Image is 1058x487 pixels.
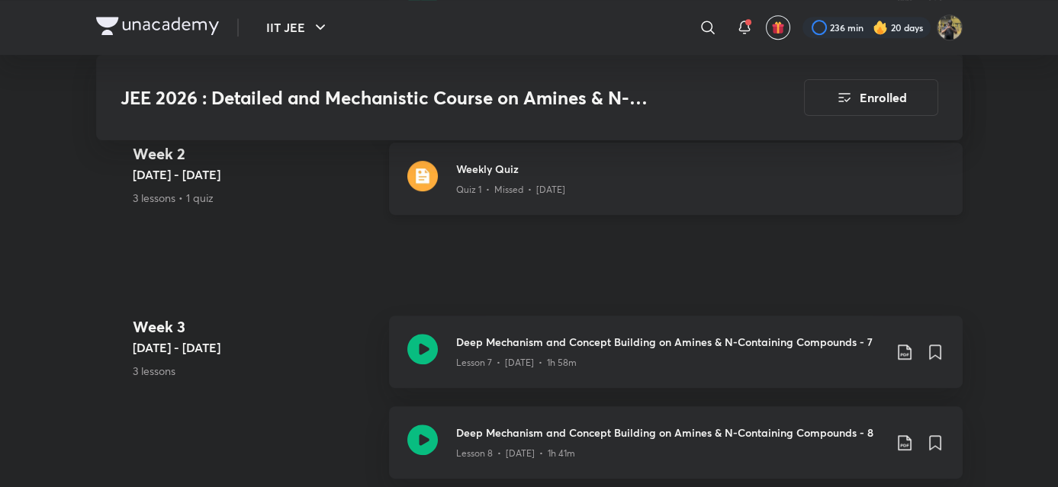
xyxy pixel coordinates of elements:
[133,338,377,357] h5: [DATE] - [DATE]
[407,161,438,191] img: quiz
[121,87,718,109] h3: JEE 2026 : Detailed and Mechanistic Course on Amines & N-Containing Compounds
[766,15,790,40] button: avatar
[389,316,963,406] a: Deep Mechanism and Concept Building on Amines & N-Containing Compounds - 7Lesson 7 • [DATE] • 1h 58m
[133,363,377,379] p: 3 lessons
[771,21,785,34] img: avatar
[456,356,577,370] p: Lesson 7 • [DATE] • 1h 58m
[96,17,219,39] a: Company Logo
[133,143,377,165] h4: Week 2
[96,17,219,35] img: Company Logo
[873,20,888,35] img: streak
[804,79,938,116] button: Enrolled
[389,143,963,233] a: quizWeekly QuizQuiz 1 • Missed • [DATE]
[456,447,575,460] p: Lesson 8 • [DATE] • 1h 41m
[133,316,377,338] h4: Week 3
[456,161,944,177] h3: Weekly Quiz
[456,425,883,441] h3: Deep Mechanism and Concept Building on Amines & N-Containing Compounds - 8
[133,190,377,206] p: 3 lessons • 1 quiz
[257,12,339,43] button: IIT JEE
[456,183,565,197] p: Quiz 1 • Missed • [DATE]
[133,165,377,184] h5: [DATE] - [DATE]
[456,334,883,350] h3: Deep Mechanism and Concept Building on Amines & N-Containing Compounds - 7
[937,14,963,40] img: KRISH JINDAL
